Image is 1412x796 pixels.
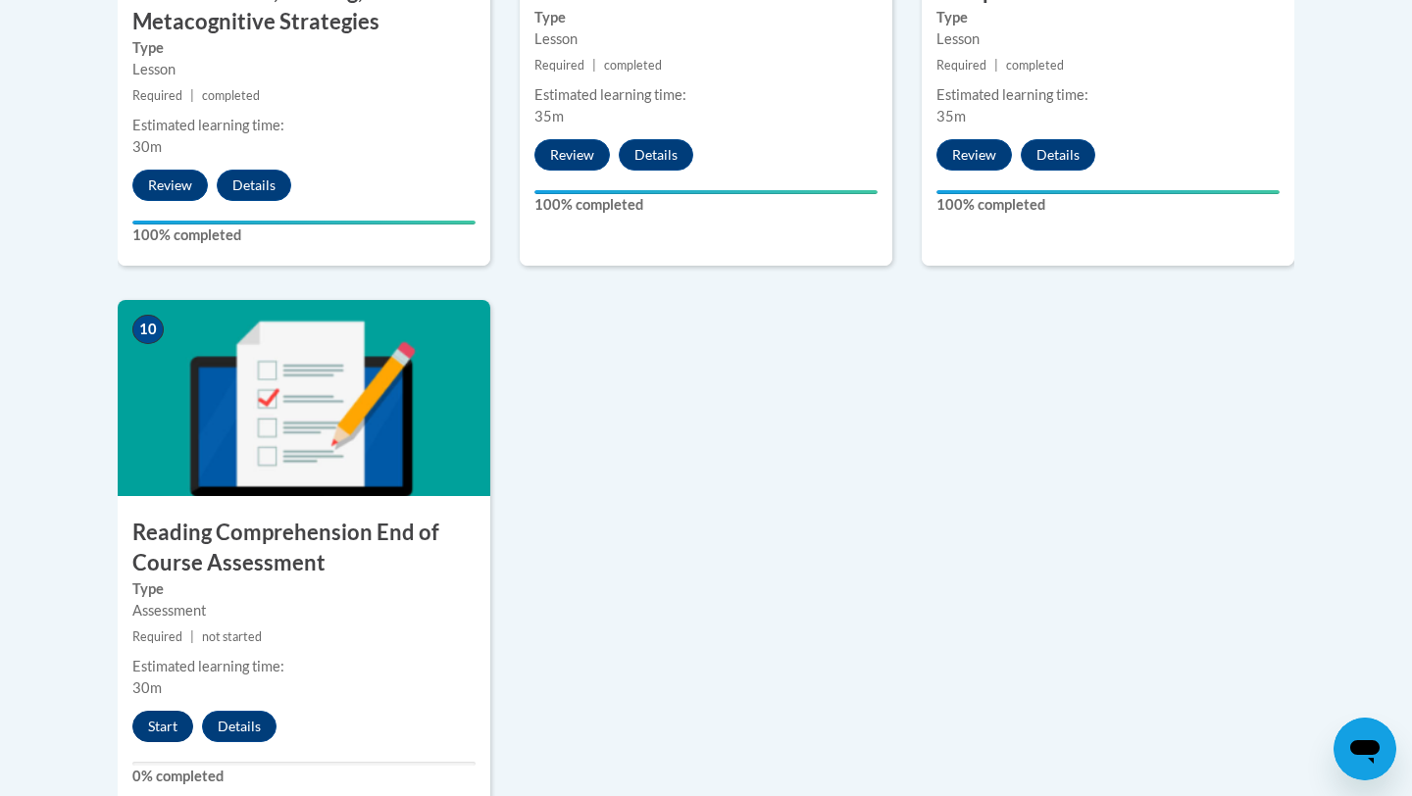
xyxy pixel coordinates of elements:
[190,629,194,644] span: |
[994,58,998,73] span: |
[534,190,878,194] div: Your progress
[936,7,1280,28] label: Type
[534,194,878,216] label: 100% completed
[132,578,476,600] label: Type
[534,58,584,73] span: Required
[132,37,476,59] label: Type
[936,194,1280,216] label: 100% completed
[132,629,182,644] span: Required
[132,679,162,696] span: 30m
[1021,139,1095,171] button: Details
[132,711,193,742] button: Start
[936,84,1280,106] div: Estimated learning time:
[132,315,164,344] span: 10
[202,711,277,742] button: Details
[202,629,262,644] span: not started
[132,59,476,80] div: Lesson
[534,139,610,171] button: Review
[132,170,208,201] button: Review
[217,170,291,201] button: Details
[619,139,693,171] button: Details
[132,766,476,787] label: 0% completed
[118,300,490,496] img: Course Image
[132,221,476,224] div: Your progress
[936,190,1280,194] div: Your progress
[936,108,966,124] span: 35m
[936,139,1012,171] button: Review
[534,84,878,106] div: Estimated learning time:
[1006,58,1064,73] span: completed
[132,600,476,622] div: Assessment
[132,115,476,136] div: Estimated learning time:
[936,58,986,73] span: Required
[132,656,476,677] div: Estimated learning time:
[592,58,596,73] span: |
[534,28,878,50] div: Lesson
[202,88,260,103] span: completed
[604,58,662,73] span: completed
[132,138,162,155] span: 30m
[132,88,182,103] span: Required
[534,7,878,28] label: Type
[534,108,564,124] span: 35m
[190,88,194,103] span: |
[132,224,476,246] label: 100% completed
[1334,718,1396,780] iframe: Button to launch messaging window
[936,28,1280,50] div: Lesson
[118,518,490,578] h3: Reading Comprehension End of Course Assessment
